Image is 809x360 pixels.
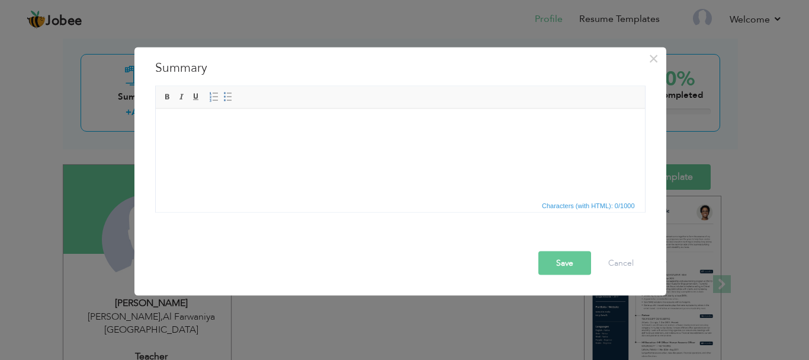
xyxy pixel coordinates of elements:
[190,90,203,103] a: Underline
[207,90,220,103] a: Insert/Remove Numbered List
[649,47,659,69] span: ×
[644,49,663,68] button: Close
[175,90,188,103] a: Italic
[540,200,638,211] div: Statistics
[161,90,174,103] a: Bold
[221,90,235,103] a: Insert/Remove Bulleted List
[540,200,637,211] span: Characters (with HTML): 0/1000
[596,251,646,275] button: Cancel
[538,251,591,275] button: Save
[156,109,645,197] iframe: Rich Text Editor, summaryEditor
[155,59,646,77] h3: Summary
